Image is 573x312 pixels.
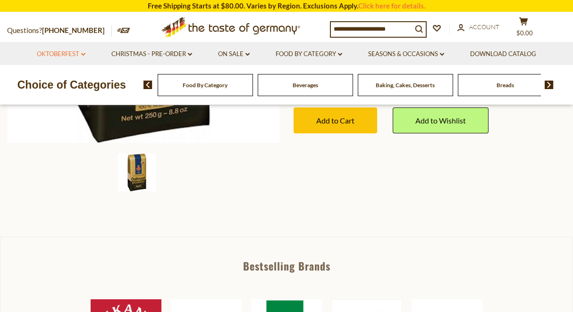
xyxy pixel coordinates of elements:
[7,25,112,37] p: Questions?
[0,261,573,271] div: Bestselling Brands
[358,1,425,10] a: Click here for details.
[218,49,250,59] a: On Sale
[37,49,85,59] a: Oktoberfest
[393,107,489,133] a: Add to Wishlist
[111,49,192,59] a: Christmas - PRE-ORDER
[469,23,499,31] span: Account
[293,82,318,89] a: Beverages
[457,22,499,33] a: Account
[376,82,435,89] a: Baking, Cakes, Desserts
[276,49,342,59] a: Food By Category
[516,29,533,37] span: $0.00
[42,26,105,34] a: [PHONE_NUMBER]
[118,154,156,191] img: Dallmayr Prodomo Whole Beans Coffee
[316,116,354,125] span: Add to Cart
[368,49,444,59] a: Seasons & Occasions
[143,81,152,89] img: previous arrow
[509,17,538,41] button: $0.00
[545,81,554,89] img: next arrow
[497,82,514,89] a: Breads
[294,107,377,133] button: Add to Cart
[470,49,536,59] a: Download Catalog
[183,82,228,89] a: Food By Category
